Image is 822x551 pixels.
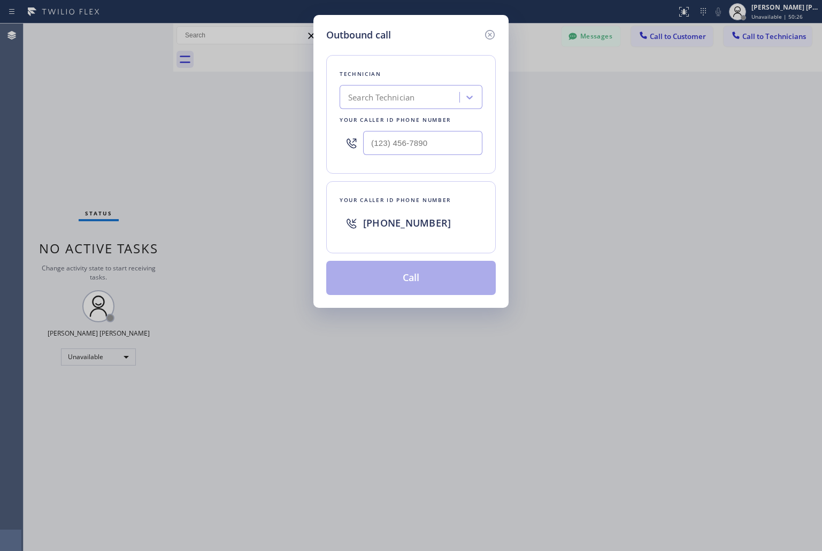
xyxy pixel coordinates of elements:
div: Your caller id phone number [340,114,482,126]
div: Search Technician [348,91,414,104]
h5: Outbound call [326,28,391,42]
div: Your caller id phone number [340,195,482,206]
button: Call [326,261,496,295]
input: (123) 456-7890 [363,131,482,155]
div: Technician [340,68,482,80]
span: [PHONE_NUMBER] [363,216,451,229]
